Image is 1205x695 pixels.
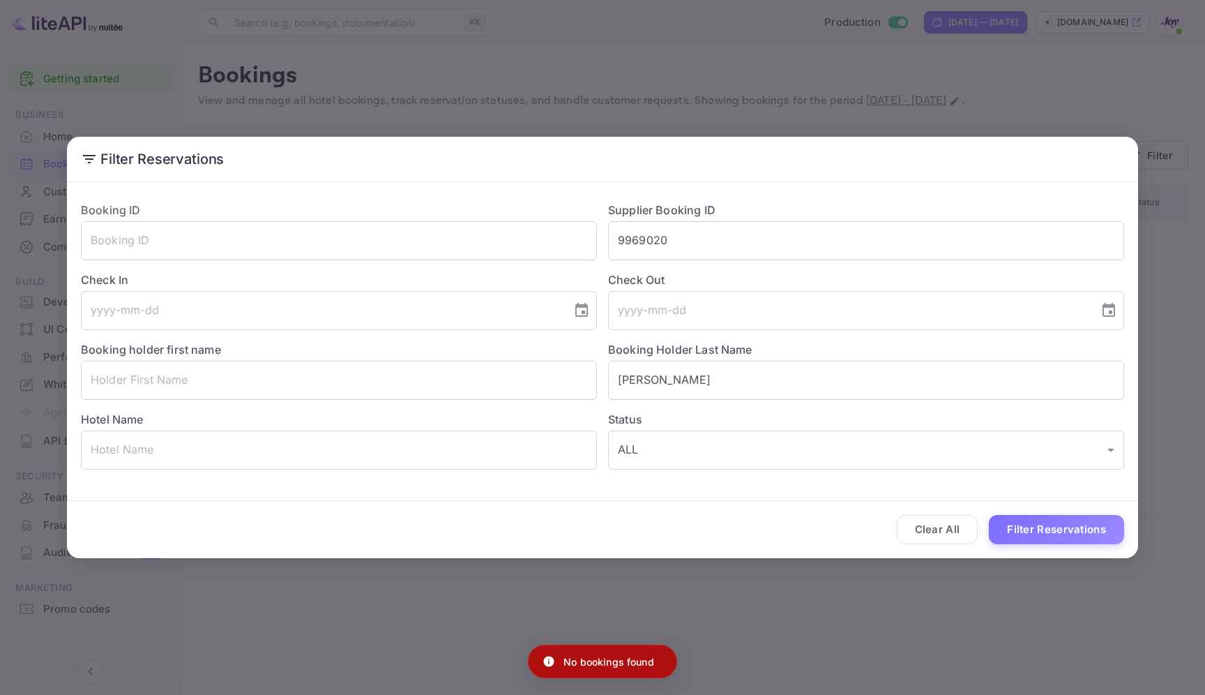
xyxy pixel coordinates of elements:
label: Booking ID [81,203,141,217]
label: Status [608,411,1124,428]
input: Booking ID [81,221,597,260]
input: yyyy-mm-dd [608,291,1089,330]
button: Choose date [568,297,596,324]
input: Hotel Name [81,431,597,470]
button: Clear All [897,515,978,545]
input: Holder Last Name [608,361,1124,400]
input: yyyy-mm-dd [81,291,562,330]
label: Check Out [608,271,1124,288]
button: Choose date [1095,297,1123,324]
label: Supplier Booking ID [608,203,715,217]
button: Filter Reservations [989,515,1124,545]
h2: Filter Reservations [67,137,1138,181]
input: Supplier Booking ID [608,221,1124,260]
label: Booking holder first name [81,343,221,357]
label: Check In [81,271,597,288]
input: Holder First Name [81,361,597,400]
p: No bookings found [563,655,654,669]
div: ALL [608,431,1124,470]
label: Booking Holder Last Name [608,343,752,357]
label: Hotel Name [81,412,144,426]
